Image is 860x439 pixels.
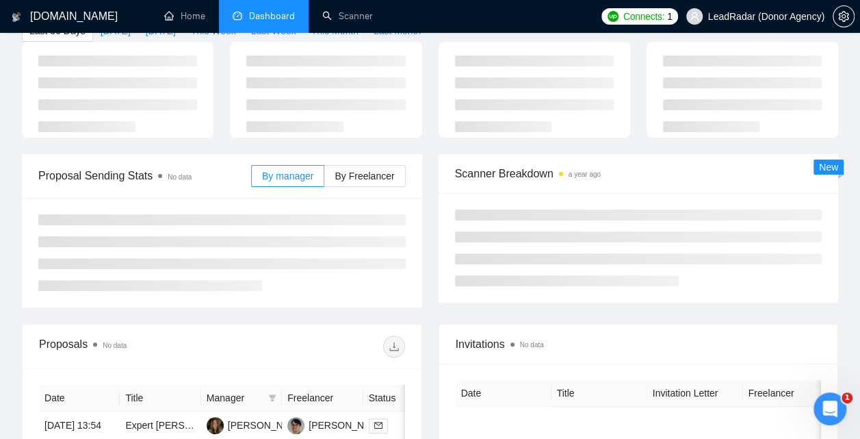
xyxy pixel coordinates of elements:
[207,390,263,405] span: Manager
[833,11,855,22] a: setting
[569,171,601,178] time: a year ago
[12,6,21,28] img: logo
[168,173,192,181] span: No data
[369,390,425,405] span: Status
[833,11,854,22] span: setting
[819,162,838,173] span: New
[743,380,839,407] th: Freelancer
[282,385,363,412] th: Freelancer
[39,385,120,412] th: Date
[207,419,307,430] a: AM[PERSON_NAME]
[667,9,673,24] span: 1
[268,394,276,402] span: filter
[833,5,855,27] button: setting
[207,417,224,434] img: AM
[690,12,699,21] span: user
[120,385,200,412] th: Title
[647,380,743,407] th: Invitation Letter
[249,10,295,22] span: Dashboard
[287,417,304,434] img: VK
[335,171,394,181] span: By Freelancer
[262,171,313,181] span: By manager
[608,11,618,22] img: upwork-logo.png
[842,392,852,403] span: 1
[322,10,373,22] a: searchScanner
[287,419,387,430] a: VK[PERSON_NAME]
[520,341,544,349] span: No data
[456,336,822,353] span: Invitations
[201,385,282,412] th: Manager
[309,418,387,433] div: [PERSON_NAME]
[813,392,846,425] iframe: Intercom live chat
[228,418,307,433] div: [PERSON_NAME]
[39,336,222,358] div: Proposals
[164,10,205,22] a: homeHome
[103,342,127,349] span: No data
[456,380,551,407] th: Date
[125,420,404,431] a: Expert [PERSON_NAME] Linkbuilding Specialist Needed for SEO
[623,9,664,24] span: Connects:
[374,421,382,429] span: mail
[551,380,647,407] th: Title
[265,388,279,408] span: filter
[233,11,242,21] span: dashboard
[38,167,251,184] span: Proposal Sending Stats
[455,165,822,182] span: Scanner Breakdown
